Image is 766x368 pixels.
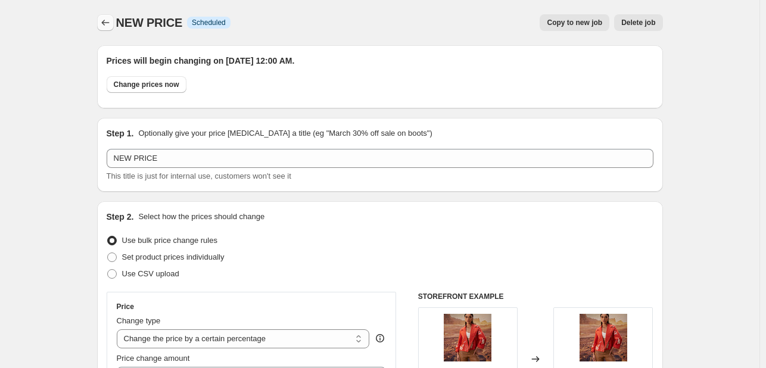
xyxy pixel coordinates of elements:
[122,252,225,261] span: Set product prices individually
[540,14,609,31] button: Copy to new job
[107,211,134,223] h2: Step 2.
[107,55,653,67] h2: Prices will begin changing on [DATE] 12:00 AM.
[114,80,179,89] span: Change prices now
[97,14,114,31] button: Price change jobs
[547,18,602,27] span: Copy to new job
[107,149,653,168] input: 30% off holiday sale
[117,354,190,363] span: Price change amount
[107,76,186,93] button: Change prices now
[117,316,161,325] span: Change type
[107,171,291,180] span: This title is just for internal use, customers won't see it
[374,332,386,344] div: help
[192,18,226,27] span: Scheduled
[138,211,264,223] p: Select how the prices should change
[116,16,183,29] span: NEW PRICE
[444,314,491,361] img: Mishrii0699_80x.jpg
[122,269,179,278] span: Use CSV upload
[580,314,627,361] img: Mishrii0699_80x.jpg
[107,127,134,139] h2: Step 1.
[621,18,655,27] span: Delete job
[122,236,217,245] span: Use bulk price change rules
[117,302,134,311] h3: Price
[418,292,653,301] h6: STOREFRONT EXAMPLE
[614,14,662,31] button: Delete job
[138,127,432,139] p: Optionally give your price [MEDICAL_DATA] a title (eg "March 30% off sale on boots")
